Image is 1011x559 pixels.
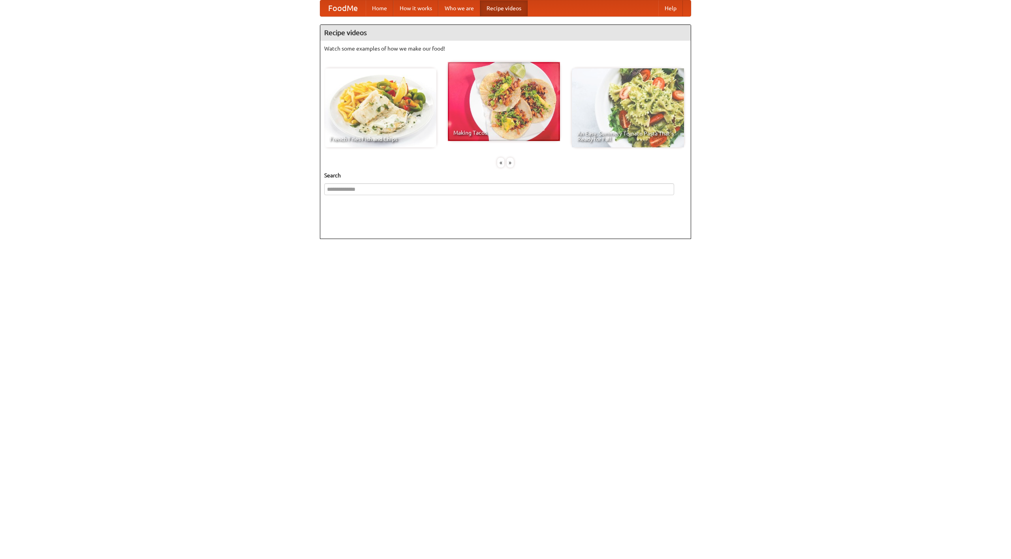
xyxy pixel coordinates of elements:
[453,130,554,136] span: Making Tacos
[320,0,366,16] a: FoodMe
[324,45,687,53] p: Watch some examples of how we make our food!
[658,0,683,16] a: Help
[448,62,560,141] a: Making Tacos
[324,171,687,179] h5: Search
[320,25,691,41] h4: Recipe videos
[572,68,684,147] a: An Easy, Summery Tomato Pasta That's Ready for Fall
[393,0,438,16] a: How it works
[480,0,528,16] a: Recipe videos
[577,131,678,142] span: An Easy, Summery Tomato Pasta That's Ready for Fall
[330,136,431,142] span: French Fries Fish and Chips
[324,68,436,147] a: French Fries Fish and Chips
[507,158,514,168] div: »
[366,0,393,16] a: Home
[497,158,504,168] div: «
[438,0,480,16] a: Who we are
